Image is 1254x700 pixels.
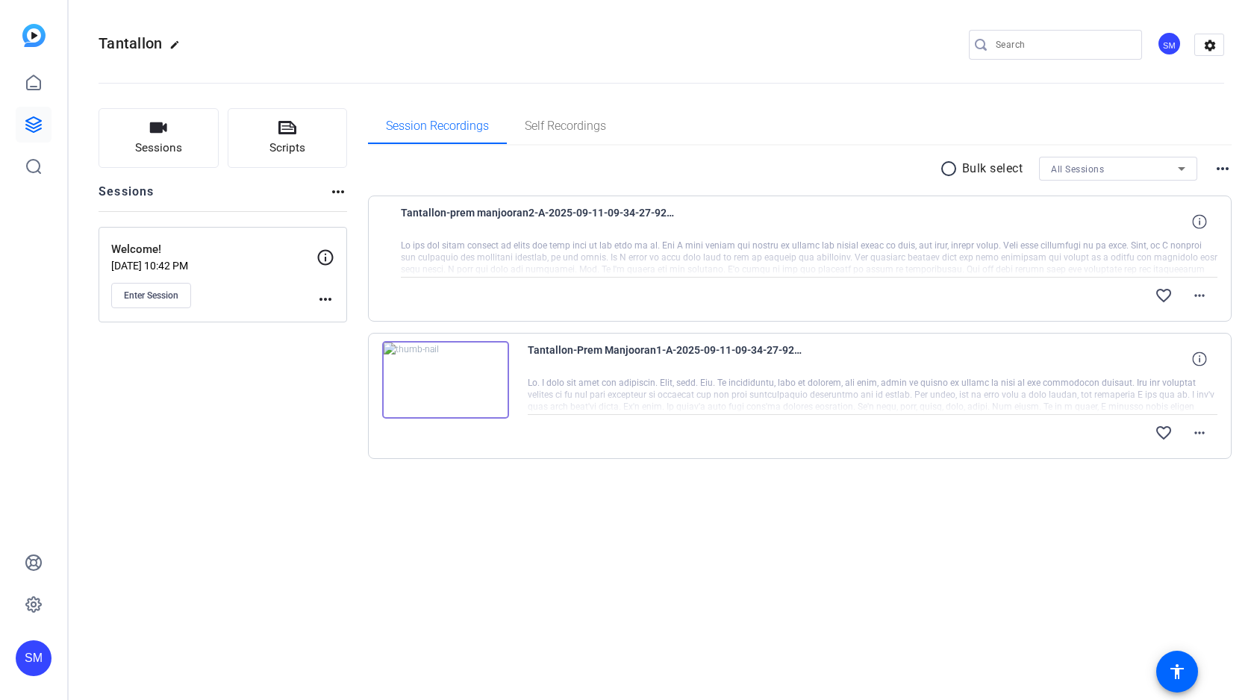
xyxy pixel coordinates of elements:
span: Sessions [135,140,182,157]
h2: Sessions [99,183,155,211]
mat-icon: favorite_border [1155,287,1173,304]
div: SM [1157,31,1182,56]
mat-icon: more_horiz [329,183,347,201]
mat-icon: more_horiz [316,290,334,308]
mat-icon: edit [169,40,187,57]
mat-icon: favorite_border [1155,424,1173,442]
span: All Sessions [1051,164,1104,175]
input: Search [996,36,1130,54]
mat-icon: radio_button_unchecked [940,160,962,178]
span: Session Recordings [386,120,489,132]
p: Bulk select [962,160,1023,178]
span: Tantallon-Prem Manjooran1-A-2025-09-11-09-34-27-928-0 [528,341,804,377]
img: thumb-nail [382,341,509,419]
mat-icon: more_horiz [1214,160,1232,178]
p: Welcome! [111,241,316,258]
mat-icon: accessibility [1168,663,1186,681]
button: Enter Session [111,283,191,308]
span: Tantallon-prem manjooran2-A-2025-09-11-09-34-27-928-1 [401,204,677,240]
img: blue-gradient.svg [22,24,46,47]
span: Scripts [269,140,305,157]
p: [DATE] 10:42 PM [111,260,316,272]
span: Self Recordings [525,120,606,132]
span: Tantallon [99,34,162,52]
span: Enter Session [124,290,178,301]
mat-icon: more_horiz [1191,424,1208,442]
button: Scripts [228,108,348,168]
button: Sessions [99,108,219,168]
div: SM [16,640,52,676]
mat-icon: more_horiz [1191,287,1208,304]
mat-icon: settings [1195,34,1225,57]
ngx-avatar: Stefan Maucher [1157,31,1183,57]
